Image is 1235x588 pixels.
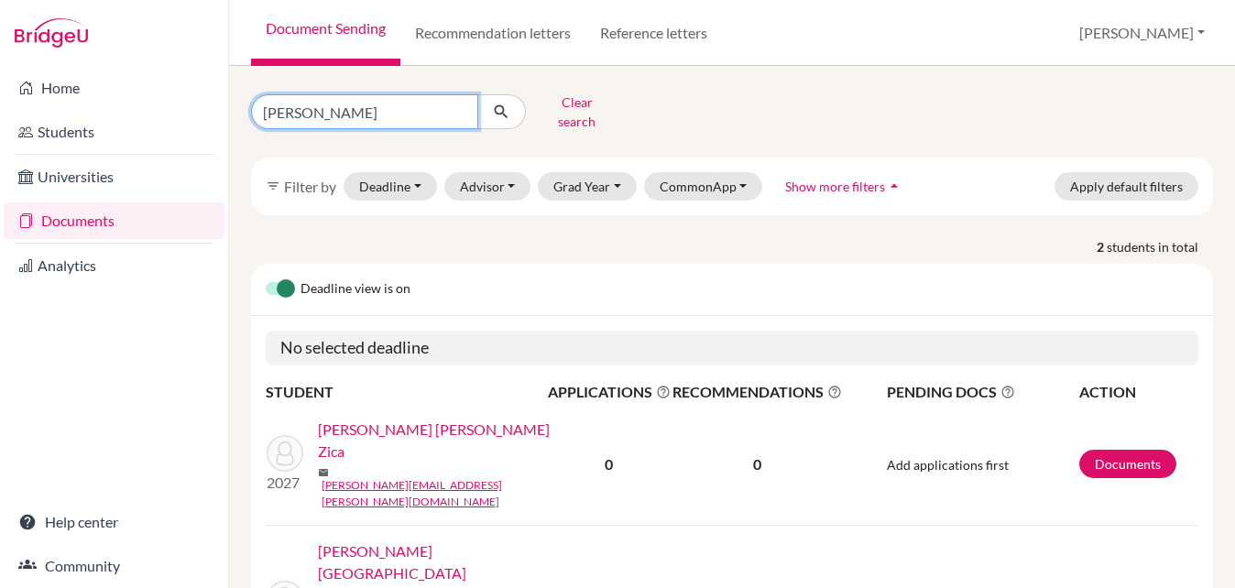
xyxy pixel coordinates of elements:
[322,477,560,510] a: [PERSON_NAME][EMAIL_ADDRESS][PERSON_NAME][DOMAIN_NAME]
[4,548,224,584] a: Community
[538,172,637,201] button: Grad Year
[526,88,628,136] button: Clear search
[284,178,336,195] span: Filter by
[887,457,1009,473] span: Add applications first
[267,472,303,494] p: 2027
[1107,237,1213,256] span: students in total
[318,467,329,478] span: mail
[785,179,885,194] span: Show more filters
[887,381,1077,403] span: PENDING DOCS
[266,331,1198,365] h5: No selected deadline
[301,278,410,300] span: Deadline view is on
[1097,237,1107,256] strong: 2
[644,172,763,201] button: CommonApp
[4,202,224,239] a: Documents
[672,381,842,403] span: RECOMMENDATIONS
[1055,172,1198,201] button: Apply default filters
[605,455,613,473] b: 0
[4,158,224,195] a: Universities
[1071,16,1213,50] button: [PERSON_NAME]
[1079,450,1176,478] a: Documents
[4,70,224,106] a: Home
[672,453,842,475] p: 0
[344,172,437,201] button: Deadline
[4,114,224,150] a: Students
[444,172,531,201] button: Advisor
[318,540,560,584] a: [PERSON_NAME][GEOGRAPHIC_DATA]
[267,435,303,472] img: Fialho, Letícia Lana Pinto Zica
[318,419,560,463] a: [PERSON_NAME] [PERSON_NAME] Zica
[1078,380,1198,404] th: ACTION
[885,177,903,195] i: arrow_drop_up
[770,172,919,201] button: Show more filtersarrow_drop_up
[4,247,224,284] a: Analytics
[4,504,224,540] a: Help center
[266,380,547,404] th: STUDENT
[15,18,88,48] img: Bridge-U
[548,381,671,403] span: APPLICATIONS
[266,179,280,193] i: filter_list
[251,94,478,129] input: Find student by name...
